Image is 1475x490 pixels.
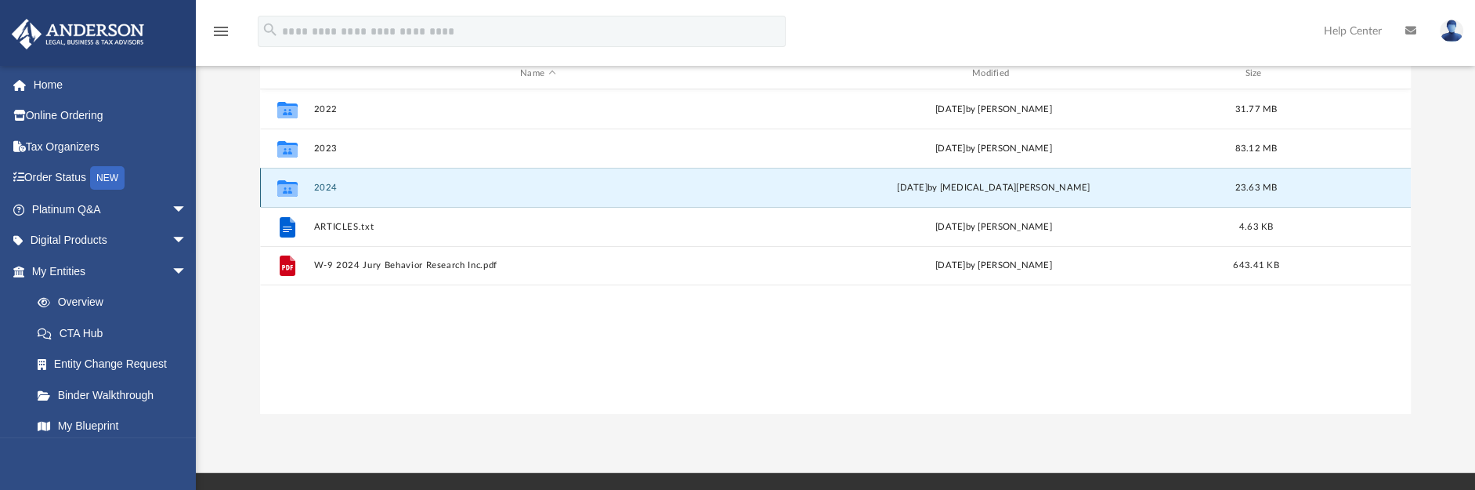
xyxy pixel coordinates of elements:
[22,411,203,442] a: My Blueprint
[262,21,279,38] i: search
[313,260,762,270] button: W-9 2024 Jury Behavior Research Inc.pdf
[90,166,125,190] div: NEW
[769,220,1218,234] div: [DATE] by [PERSON_NAME]
[11,69,211,100] a: Home
[1294,67,1404,81] div: id
[313,222,762,232] button: ARTICLES.txt
[1440,20,1463,42] img: User Pic
[260,89,1411,415] div: grid
[211,30,230,41] a: menu
[11,162,211,194] a: Order StatusNEW
[22,287,211,318] a: Overview
[313,183,762,193] button: 2024
[11,100,211,132] a: Online Ordering
[11,131,211,162] a: Tax Organizers
[22,379,211,411] a: Binder Walkthrough
[1238,223,1273,231] span: 4.63 KB
[11,194,211,225] a: Platinum Q&Aarrow_drop_down
[769,181,1218,195] div: [DATE] by [MEDICAL_DATA][PERSON_NAME]
[22,318,211,349] a: CTA Hub
[7,19,149,49] img: Anderson Advisors Platinum Portal
[1233,261,1278,270] span: 643.41 KB
[313,143,762,154] button: 2023
[172,194,203,226] span: arrow_drop_down
[11,256,211,287] a: My Entitiesarrow_drop_down
[11,225,211,256] a: Digital Productsarrow_drop_down
[172,256,203,288] span: arrow_drop_down
[769,142,1218,156] div: [DATE] by [PERSON_NAME]
[769,259,1218,273] div: [DATE] by [PERSON_NAME]
[768,67,1217,81] div: Modified
[266,67,305,81] div: id
[1224,67,1287,81] div: Size
[769,103,1218,117] div: [DATE] by [PERSON_NAME]
[1235,183,1277,192] span: 23.63 MB
[1235,105,1277,114] span: 31.77 MB
[313,67,761,81] div: Name
[22,349,211,380] a: Entity Change Request
[313,104,762,114] button: 2022
[1235,144,1277,153] span: 83.12 MB
[172,225,203,257] span: arrow_drop_down
[211,22,230,41] i: menu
